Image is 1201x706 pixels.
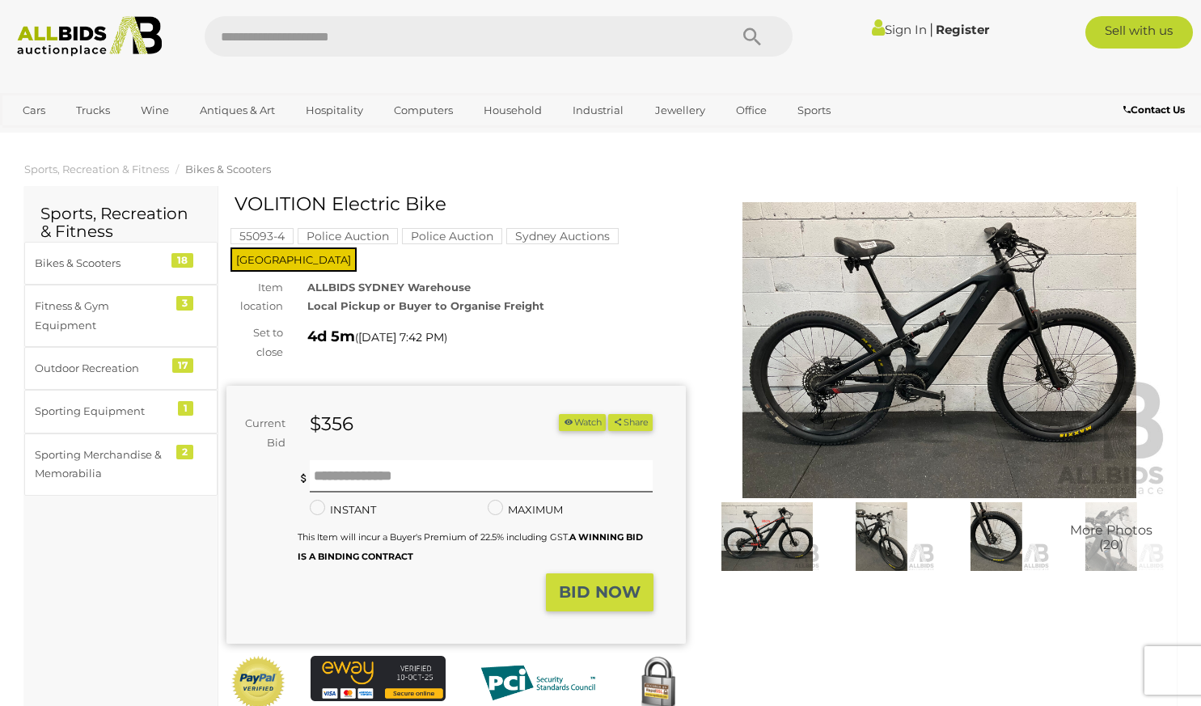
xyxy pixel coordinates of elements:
strong: ALLBIDS SYDNEY Warehouse [307,281,471,294]
a: Outdoor Recreation 17 [24,347,218,390]
a: Sporting Equipment 1 [24,390,218,433]
b: A WINNING BID IS A BINDING CONTRACT [298,531,643,561]
strong: $356 [310,412,353,435]
a: Trucks [66,97,121,124]
a: Sports [787,97,841,124]
a: [GEOGRAPHIC_DATA] [12,125,148,151]
div: 1 [178,401,193,416]
img: VOLITION Electric Bike [943,502,1050,571]
div: 2 [176,445,193,459]
small: This Item will incur a Buyer's Premium of 22.5% including GST. [298,531,643,561]
div: Sporting Equipment [35,402,168,421]
a: Bikes & Scooters [185,163,271,175]
img: VOLITION Electric Bike [828,502,935,571]
a: Police Auction [298,230,398,243]
a: More Photos(20) [1058,502,1165,571]
img: VOLITION Electric Bike [710,202,1169,498]
div: Set to close [214,323,295,361]
a: Sydney Auctions [506,230,619,243]
button: Watch [559,414,606,431]
a: Household [473,97,552,124]
a: 55093-4 [230,230,294,243]
span: [GEOGRAPHIC_DATA] [230,247,357,272]
a: Fitness & Gym Equipment 3 [24,285,218,347]
div: Item location [214,278,295,316]
a: Antiques & Art [189,97,285,124]
strong: Local Pickup or Buyer to Organise Freight [307,299,544,312]
div: Bikes & Scooters [35,254,168,273]
mark: Police Auction [298,228,398,244]
mark: 55093-4 [230,228,294,244]
img: VOLITION Electric Bike [714,502,821,571]
button: BID NOW [546,573,653,611]
a: Jewellery [645,97,716,124]
a: Sign In [872,22,927,37]
a: Wine [130,97,180,124]
div: 17 [172,358,193,373]
label: INSTANT [310,501,376,519]
img: VOLITION Electric Bike [1058,502,1165,571]
h1: VOLITION Electric Bike [235,194,682,214]
mark: Sydney Auctions [506,228,619,244]
li: Watch this item [559,414,606,431]
button: Share [608,414,653,431]
span: [DATE] 7:42 PM [358,330,444,345]
h2: Sports, Recreation & Fitness [40,205,201,240]
strong: BID NOW [559,582,641,602]
img: eWAY Payment Gateway [311,656,446,701]
mark: Police Auction [402,228,502,244]
b: Contact Us [1123,104,1185,116]
div: Fitness & Gym Equipment [35,297,168,335]
a: Industrial [562,97,634,124]
label: MAXIMUM [488,501,563,519]
a: Office [725,97,777,124]
a: Sell with us [1085,16,1194,49]
a: Cars [12,97,56,124]
a: Hospitality [295,97,374,124]
a: Bikes & Scooters 18 [24,242,218,285]
strong: 4d 5m [307,328,355,345]
span: More Photos (20) [1070,523,1152,552]
a: Sports, Recreation & Fitness [24,163,169,175]
span: | [929,20,933,38]
a: Register [936,22,989,37]
a: Sporting Merchandise & Memorabilia 2 [24,433,218,496]
div: Outdoor Recreation [35,359,168,378]
a: Contact Us [1123,101,1189,119]
button: Search [712,16,793,57]
div: 3 [176,296,193,311]
span: ( ) [355,331,447,344]
img: Allbids.com.au [9,16,171,57]
a: Computers [383,97,463,124]
div: Sporting Merchandise & Memorabilia [35,446,168,484]
div: Current Bid [226,414,298,452]
div: 18 [171,253,193,268]
a: Police Auction [402,230,502,243]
